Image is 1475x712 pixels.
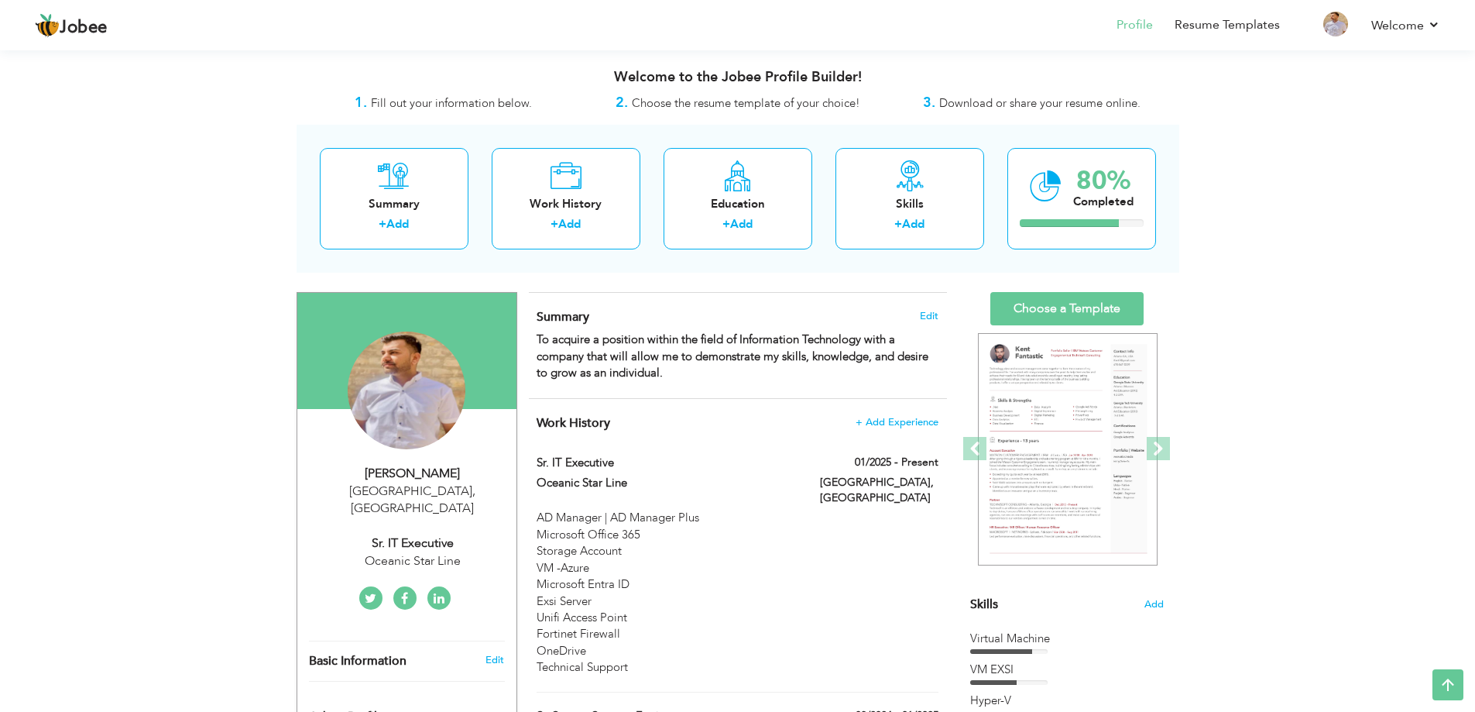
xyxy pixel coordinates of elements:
[537,308,589,325] span: Summary
[820,475,938,506] label: [GEOGRAPHIC_DATA], [GEOGRAPHIC_DATA]
[990,292,1144,325] a: Choose a Template
[35,13,108,38] a: Jobee
[894,216,902,232] label: +
[60,19,108,36] span: Jobee
[676,196,800,212] div: Education
[309,552,516,570] div: Oceanic Star Line
[309,483,516,518] div: [GEOGRAPHIC_DATA] [GEOGRAPHIC_DATA]
[332,196,456,212] div: Summary
[856,417,938,428] span: + Add Experience
[537,510,938,676] div: AD Manager | AD Manager Plus Microsoft Office 365 Storage Account VM -Azure Microsoft Entra ID Ex...
[722,216,730,232] label: +
[1144,597,1164,612] span: Add
[730,216,753,232] a: Add
[970,662,1164,678] div: VM EXSI
[537,414,610,432] span: Work History
[537,455,797,471] label: Sr. IT Executive
[1323,12,1348,36] img: Profile Img
[1073,168,1134,194] div: 80%
[386,216,409,232] a: Add
[616,93,628,112] strong: 2.
[35,13,60,38] img: jobee.io
[1117,16,1153,34] a: Profile
[379,216,386,232] label: +
[939,95,1141,111] span: Download or share your resume online.
[551,216,558,232] label: +
[558,216,581,232] a: Add
[902,216,924,232] a: Add
[537,309,938,325] h4: Adding a summary is a quick and easy way to highlight your experience and interests.
[1371,16,1440,35] a: Welcome
[297,70,1179,85] h3: Welcome to the Jobee Profile Builder!
[970,596,998,613] span: Skills
[1175,16,1280,34] a: Resume Templates
[371,95,532,111] span: Fill out your information below.
[348,332,465,449] img: Faizullah Mughal
[355,93,367,112] strong: 1.
[309,465,516,483] div: [PERSON_NAME]
[537,475,797,491] label: Oceanic Star Line
[970,693,1164,709] div: Hyper-V
[848,196,972,212] div: Skills
[309,535,516,552] div: Sr. IT Executive
[855,455,938,470] label: 01/2025 - Present
[923,93,935,112] strong: 3.
[970,631,1164,647] div: Virtual Machine
[485,653,504,667] a: Edit
[472,483,475,500] span: ,
[537,415,938,431] h4: This helps to show the companies you have worked for.
[504,196,628,212] div: Work History
[309,655,406,669] span: Basic Information
[537,332,928,380] strong: To acquire a position within the field of Information Technology with a company that will allow m...
[920,311,938,322] span: Edit
[632,95,860,111] span: Choose the resume template of your choice!
[1073,194,1134,210] div: Completed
